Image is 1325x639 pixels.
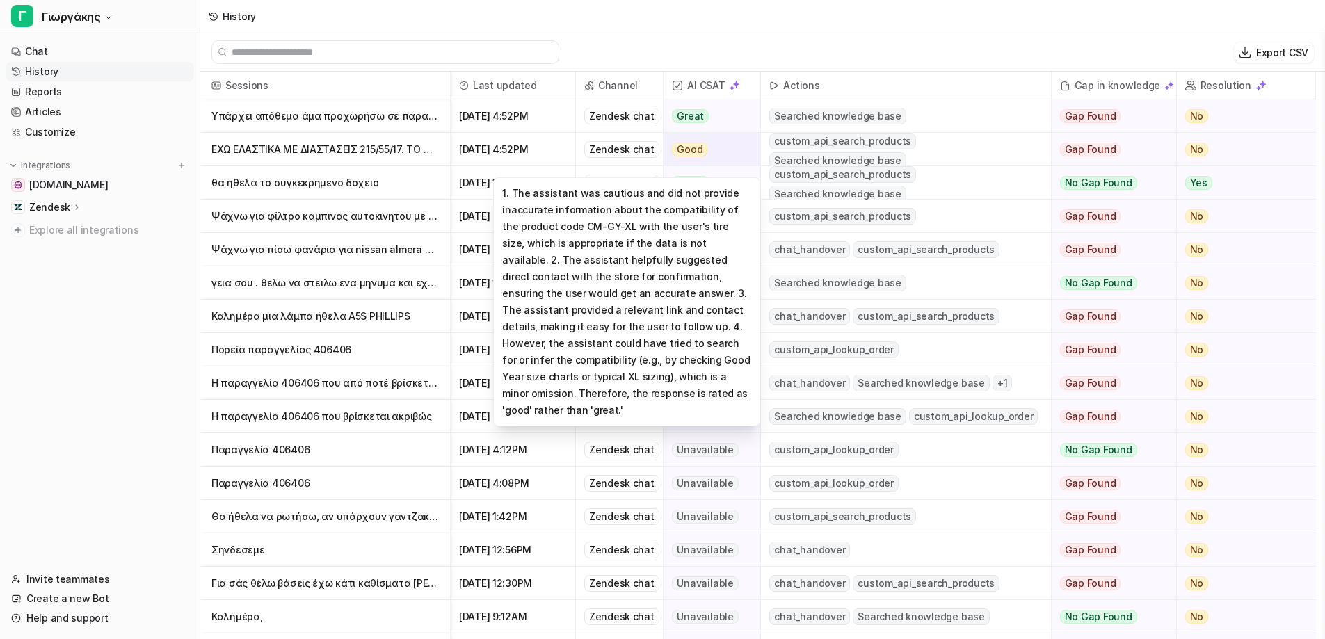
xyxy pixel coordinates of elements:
button: Gap Found [1052,233,1166,266]
button: No [1177,99,1304,133]
span: custom_api_search_products [769,208,916,225]
button: Export CSV [1234,42,1314,63]
div: 1. The assistant was cautious and did not provide inaccurate information about the compatibility ... [493,177,760,426]
div: Zendesk chat [584,141,659,158]
button: Good [664,133,752,166]
div: Zendesk chat [584,508,659,525]
p: Ψάχνω για πίσω φανάρια για nissan almera n 16 hatchback. Θα βρω σε σας; [211,233,439,266]
span: [DATE] 4:08PM [456,467,570,500]
p: Θα ήθελα να ρωτήσω, αν υπάρχουν γαντζακια για πατάκια Toyota Yaris 2007; [211,500,439,533]
span: custom_api_search_products [853,575,999,592]
span: custom_api_search_products [769,133,916,149]
p: Σηνδεσεμε [211,533,439,567]
button: No Gap Found [1052,166,1166,200]
p: Ψάχνω για φίλτρο καμπινας αυτοκινητου με διαστάσεις 180mm×180mm×30mm [211,200,439,233]
span: No Gap Found [1060,610,1137,624]
a: Reports [6,82,194,102]
p: Παραγγελία 406406 [211,467,439,500]
span: [DATE] 9:12AM [456,600,570,633]
p: Για σάς θέλω βάσεις έχω κάτι καθίσματα [PERSON_NAME] apolo kai θέλω βάσεις που να κάνο [211,567,439,600]
span: Explore all integrations [29,219,188,241]
span: Gap Found [1060,309,1121,323]
span: + 1 [993,375,1013,391]
span: Unavailable [672,510,738,524]
a: History [6,62,194,81]
a: Help and support [6,608,194,628]
div: Zendesk chat [584,575,659,592]
div: Zendesk chat [584,542,659,558]
button: Great [664,166,752,200]
span: Unavailable [672,576,738,590]
button: Gap Found [1052,533,1166,567]
span: Searched knowledge base [769,152,906,169]
p: Καλημέρα μια λάμπα ήθελα A5S PHILLIPS [211,300,439,333]
button: Gap Found [1052,500,1166,533]
a: Create a new Bot [6,589,194,608]
span: Unavailable [672,610,738,624]
a: Articles [6,102,194,122]
button: No [1177,500,1304,533]
span: Gap Found [1060,576,1121,590]
span: Searched knowledge base [853,375,989,391]
span: [DATE] 4:23PM [456,366,570,400]
span: [DATE] 9:19AM [456,200,570,233]
p: Η παραγγελία 406406 που βρίσκεται ακριβώς [211,400,439,433]
span: Last updated [456,72,570,99]
span: No [1185,476,1209,490]
div: Zendesk chat [584,608,659,625]
span: No [1185,243,1209,257]
span: chat_handover [769,375,850,391]
div: Zendesk chat [584,475,659,492]
span: Gap Found [1060,510,1121,524]
a: Invite teammates [6,569,194,589]
span: Searched knowledge base [769,275,906,291]
button: No [1177,467,1304,500]
span: No [1185,209,1209,223]
p: Zendesk [29,200,70,214]
span: Gap Found [1060,243,1121,257]
span: Gap Found [1060,476,1121,490]
span: Gap Found [1060,209,1121,223]
p: Υπάρχει απόθεμα άμα προχωρήσω σε παραγγελία [211,99,439,133]
div: Gap in knowledge [1057,72,1171,99]
span: [DATE] 4:52PM [456,133,570,166]
button: No Gap Found [1052,266,1166,300]
button: No [1177,300,1304,333]
span: No [1185,143,1209,156]
span: chat_handover [769,542,850,558]
span: No [1185,543,1209,557]
img: explore all integrations [11,223,25,237]
button: No [1177,366,1304,400]
span: Searched knowledge base [853,608,989,625]
span: Searched knowledge base [769,408,906,425]
a: oil-stores.gr[DOMAIN_NAME] [6,175,194,195]
span: Channel [581,72,657,99]
span: custom_api_search_products [769,508,916,525]
span: chat_handover [769,608,850,625]
img: Zendesk [14,203,22,211]
span: Searched knowledge base [769,186,906,202]
button: No [1177,200,1304,233]
img: menu_add.svg [177,161,186,170]
button: No [1177,433,1304,467]
button: Integrations [6,159,74,172]
span: Gap Found [1060,109,1121,123]
span: AI CSAT [669,72,755,99]
span: Gap Found [1060,543,1121,557]
p: ΕΧΩ ΕΛΑΣΤΙΚΑ ΜΕ ΔΙΑΣΤΑΣΕΙΣ 215/55/17. ΤΟ ΣΥΓΚΕΚΡΙΜΕΝΟ ΠΡΟΙΟΝ ΜΕ ΚΩΔΙΚΟ CM-GY-XL [211,133,439,166]
button: No [1177,400,1304,433]
span: Unavailable [672,543,738,557]
p: γεια σου . θελω να στειλω ενα μηνυμα και εχω προβλημα με το captcha . Λειτουργει [211,266,439,300]
span: No [1185,410,1209,423]
span: No [1185,510,1209,524]
span: [DATE] 9:40AM [456,300,570,333]
span: Gap Found [1060,410,1121,423]
span: No [1185,309,1209,323]
span: custom_api_lookup_order [909,408,1038,425]
div: History [223,9,256,24]
span: No Gap Found [1060,443,1137,457]
div: Zendesk chat [584,108,659,124]
span: No [1185,610,1209,624]
button: Gap Found [1052,567,1166,600]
